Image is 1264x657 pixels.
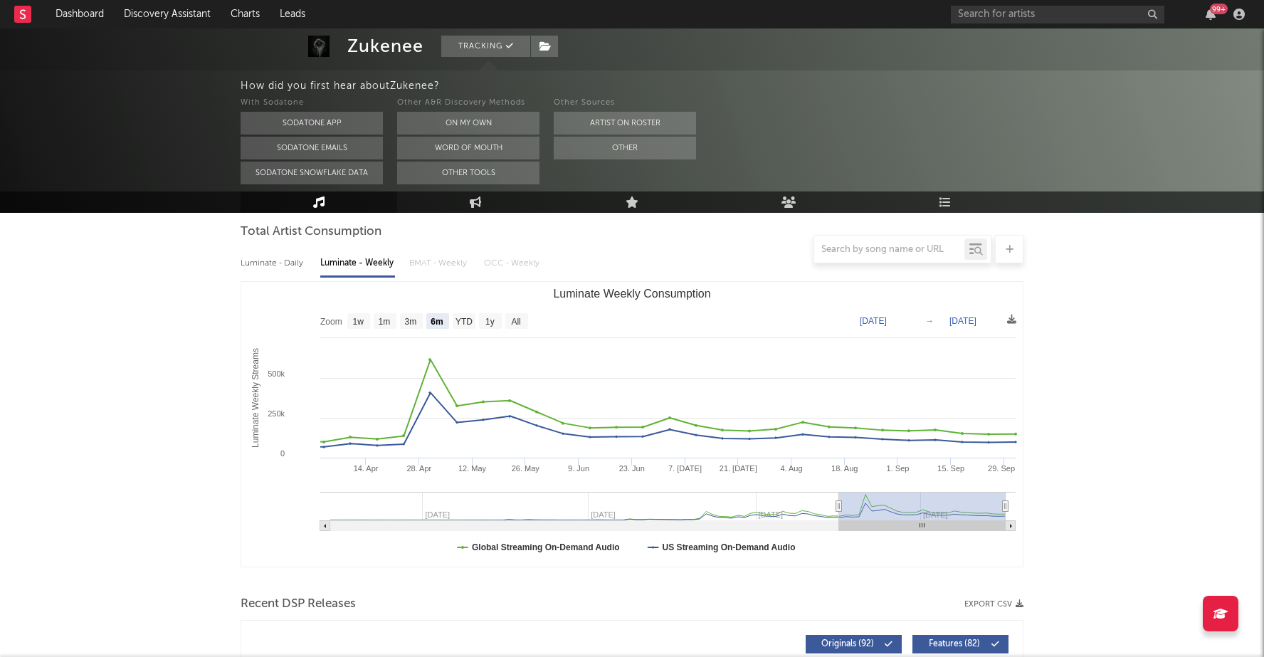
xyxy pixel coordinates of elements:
[887,464,910,473] text: 1. Sep
[949,316,976,326] text: [DATE]
[241,137,383,159] button: Sodatone Emails
[663,542,796,552] text: US Streaming On-Demand Audio
[320,251,395,275] div: Luminate - Weekly
[397,162,539,184] button: Other Tools
[831,464,858,473] text: 18. Aug
[485,317,495,327] text: 1y
[379,317,391,327] text: 1m
[472,542,620,552] text: Global Streaming On-Demand Audio
[1206,9,1216,20] button: 99+
[241,224,381,241] span: Total Artist Consumption
[964,600,1023,609] button: Export CSV
[347,36,423,57] div: Zukenee
[922,640,987,648] span: Features ( 82 )
[1210,4,1228,14] div: 99 +
[280,449,285,458] text: 0
[354,464,379,473] text: 14. Apr
[860,316,887,326] text: [DATE]
[568,464,589,473] text: 9. Jun
[512,464,540,473] text: 26. May
[951,6,1164,23] input: Search for artists
[780,464,802,473] text: 4. Aug
[241,251,306,275] div: Luminate - Daily
[455,317,473,327] text: YTD
[268,369,285,378] text: 500k
[619,464,645,473] text: 23. Jun
[554,112,696,135] button: Artist on Roster
[988,464,1015,473] text: 29. Sep
[241,282,1023,567] svg: Luminate Weekly Consumption
[397,112,539,135] button: On My Own
[806,635,902,653] button: Originals(92)
[241,162,383,184] button: Sodatone Snowflake Data
[441,36,530,57] button: Tracking
[668,464,702,473] text: 7. [DATE]
[553,288,710,300] text: Luminate Weekly Consumption
[937,464,964,473] text: 15. Sep
[241,95,383,112] div: With Sodatone
[511,317,520,327] text: All
[268,409,285,418] text: 250k
[405,317,417,327] text: 3m
[925,316,934,326] text: →
[554,95,696,112] div: Other Sources
[241,596,356,613] span: Recent DSP Releases
[353,317,364,327] text: 1w
[320,317,342,327] text: Zoom
[912,635,1008,653] button: Features(82)
[397,137,539,159] button: Word Of Mouth
[397,95,539,112] div: Other A&R Discovery Methods
[241,78,1264,95] div: How did you first hear about Zukenee ?
[720,464,757,473] text: 21. [DATE]
[458,464,487,473] text: 12. May
[406,464,431,473] text: 28. Apr
[241,112,383,135] button: Sodatone App
[251,348,260,448] text: Luminate Weekly Streams
[431,317,443,327] text: 6m
[814,244,964,256] input: Search by song name or URL
[815,640,880,648] span: Originals ( 92 )
[554,137,696,159] button: Other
